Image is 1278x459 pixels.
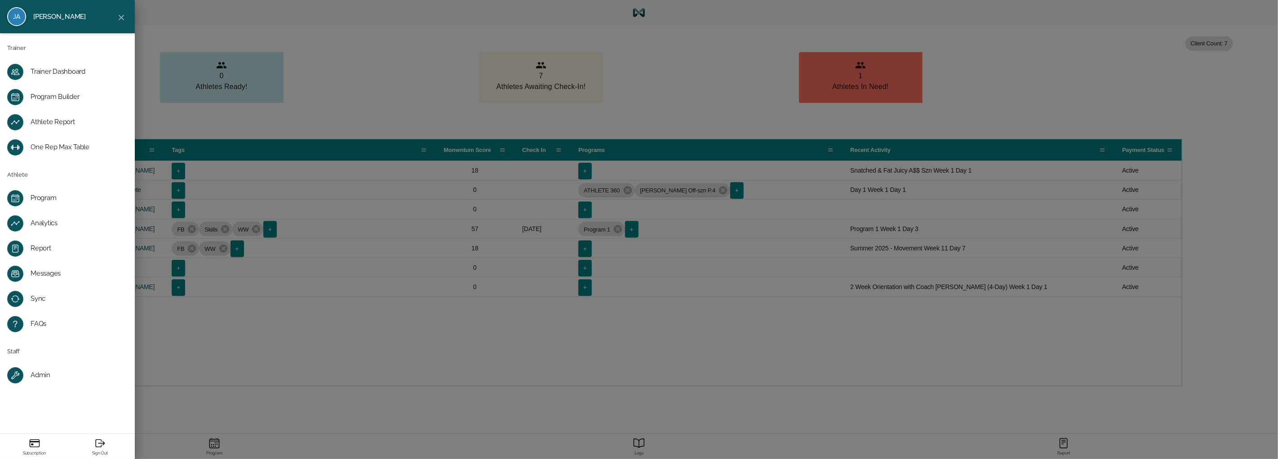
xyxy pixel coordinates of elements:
[67,434,133,459] button: Sign outSign Out
[7,7,26,26] img: Avatar
[31,244,119,253] div: Report
[11,93,20,102] ion-icon: Program
[11,269,20,278] ion-icon: Messages
[94,437,106,449] ion-icon: Sign out
[31,294,119,303] div: Sync
[31,93,119,102] div: Program Builder
[2,434,67,459] button: SubscriptionSubscription
[31,320,119,329] div: FAQs
[11,244,20,253] ion-icon: My Report
[11,320,20,329] ion-icon: FAQs
[11,143,20,152] ion-icon: One Rep Max
[13,451,57,456] strong: Subscription
[11,371,20,380] ion-icon: FAQs
[7,170,27,179] span: Athlete
[31,143,119,152] div: One Rep Max Table
[31,269,119,278] div: Messages
[31,371,119,380] div: Admin
[11,118,20,127] ion-icon: Athlete Report
[7,347,19,356] span: Staff
[112,9,130,27] button: close
[7,44,26,53] span: Trainer
[78,451,122,456] strong: Sign Out
[33,12,101,22] strong: [PERSON_NAME]
[31,219,119,228] div: Analytics
[31,67,119,76] div: Trainer Dashboard
[116,13,126,22] ion-icon: close
[29,437,40,449] ion-icon: Subscription
[31,118,119,127] div: Athlete Report
[11,294,20,303] ion-icon: Sync
[11,194,20,203] ion-icon: Program
[31,194,119,203] div: Program
[11,219,20,228] ion-icon: My Report
[11,67,20,76] ion-icon: FAQs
